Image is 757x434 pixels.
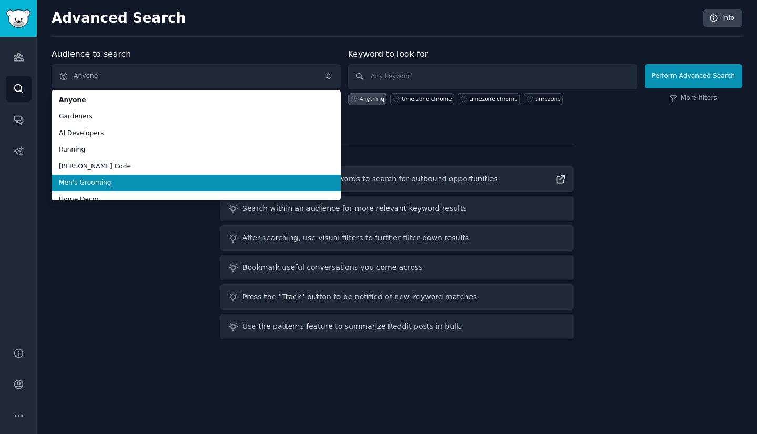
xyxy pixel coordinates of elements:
[703,9,742,27] a: Info
[59,96,333,105] span: Anyone
[242,174,498,185] div: Read guide on helpful keywords to search for outbound opportunities
[59,145,333,155] span: Running
[670,94,717,103] a: More filters
[59,162,333,171] span: [PERSON_NAME] Code
[59,195,333,205] span: Home Decor
[59,129,333,138] span: AI Developers
[242,262,423,273] div: Bookmark useful conversations you come across
[6,9,30,28] img: GummySearch logo
[52,10,698,27] h2: Advanced Search
[645,64,742,88] button: Perform Advanced Search
[52,90,341,200] ul: Anyone
[242,321,461,332] div: Use the patterns feature to summarize Reddit posts in bulk
[52,64,341,88] button: Anyone
[402,95,452,103] div: time zone chrome
[59,178,333,188] span: Men's Grooming
[242,233,469,244] div: After searching, use visual filters to further filter down results
[469,95,518,103] div: timezone chrome
[360,95,384,103] div: Anything
[348,49,428,59] label: Keyword to look for
[348,64,637,89] input: Any keyword
[242,291,477,302] div: Press the "Track" button to be notified of new keyword matches
[59,112,333,122] span: Gardeners
[242,203,467,214] div: Search within an audience for more relevant keyword results
[52,49,131,59] label: Audience to search
[535,95,561,103] div: timezone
